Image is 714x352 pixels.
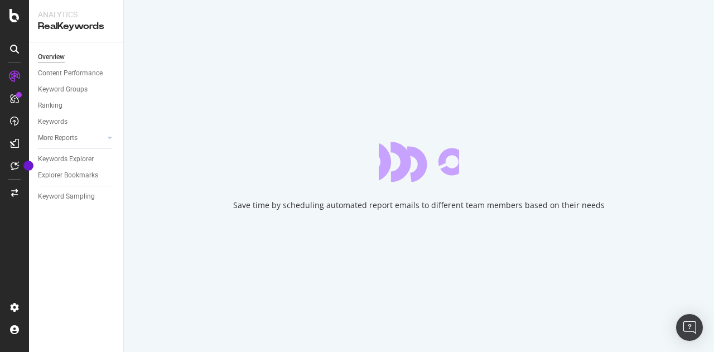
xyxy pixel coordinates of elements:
a: Ranking [38,100,115,112]
div: Keywords Explorer [38,153,94,165]
a: Explorer Bookmarks [38,170,115,181]
div: More Reports [38,132,78,144]
div: Content Performance [38,67,103,79]
div: Keyword Groups [38,84,88,95]
div: RealKeywords [38,20,114,33]
div: Keywords [38,116,67,128]
a: Overview [38,51,115,63]
a: More Reports [38,132,104,144]
a: Keywords [38,116,115,128]
div: Explorer Bookmarks [38,170,98,181]
div: Open Intercom Messenger [676,314,703,341]
div: Save time by scheduling automated report emails to different team members based on their needs [233,200,605,211]
a: Keyword Groups [38,84,115,95]
a: Keywords Explorer [38,153,115,165]
div: Tooltip anchor [23,161,33,171]
a: Keyword Sampling [38,191,115,202]
a: Content Performance [38,67,115,79]
div: Keyword Sampling [38,191,95,202]
div: Analytics [38,9,114,20]
div: Overview [38,51,65,63]
div: animation [379,142,459,182]
div: Ranking [38,100,62,112]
